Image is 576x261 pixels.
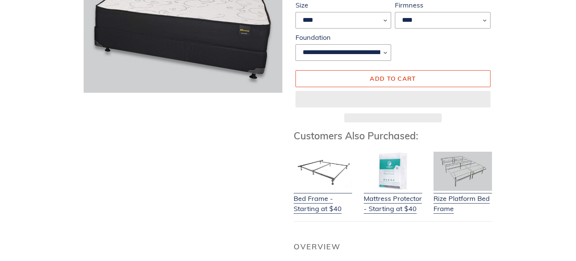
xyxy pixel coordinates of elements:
img: Mattress Protector [364,152,422,191]
a: Bed Frame - Starting at $40 [294,184,352,214]
h2: Overview [294,242,492,251]
label: Foundation [295,32,391,42]
a: Rize Platform Bed Frame [433,184,492,214]
button: Add to cart [295,70,490,87]
img: Adjustable Base [433,152,492,191]
a: Mattress Protector - Starting at $40 [364,184,422,214]
h3: Customers Also Purchased: [294,130,492,142]
img: Bed Frame [294,152,352,191]
span: Add to cart [370,75,416,82]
